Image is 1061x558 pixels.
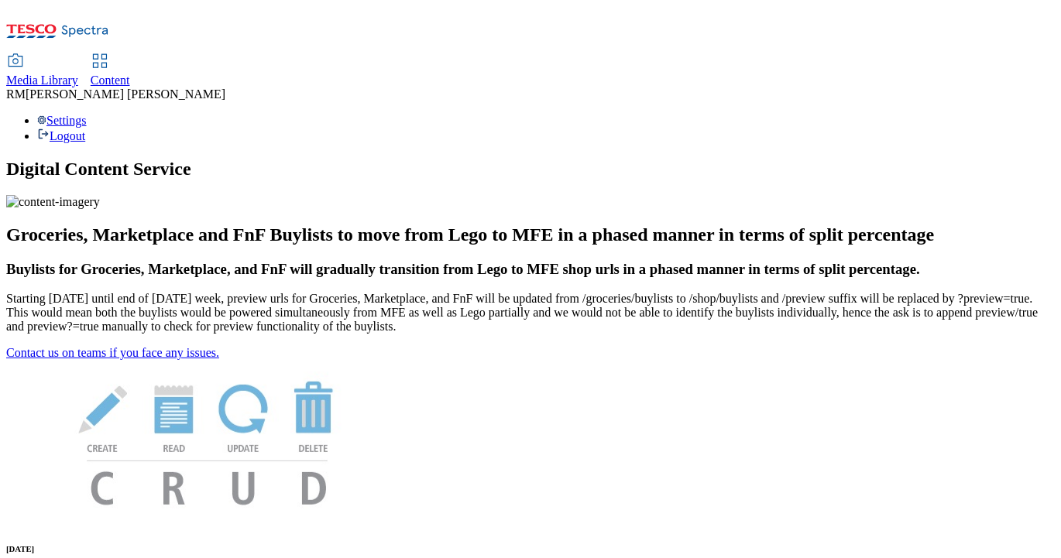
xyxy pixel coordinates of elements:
h2: Groceries, Marketplace and FnF Buylists to move from Lego to MFE in a phased manner in terms of s... [6,224,1055,245]
img: content-imagery [6,195,100,209]
h3: Buylists for Groceries, Marketplace, and FnF will gradually transition from Lego to MFE shop urls... [6,261,1055,278]
h6: [DATE] [6,544,1055,553]
span: RM [6,87,26,101]
span: [PERSON_NAME] [PERSON_NAME] [26,87,225,101]
img: News Image [6,360,409,522]
a: Logout [37,129,85,142]
a: Contact us on teams if you face any issues. [6,346,219,359]
a: Media Library [6,55,78,87]
p: Starting [DATE] until end of [DATE] week, preview urls for Groceries, Marketplace, and FnF will b... [6,292,1055,334]
a: Settings [37,114,87,127]
span: Content [91,74,130,87]
a: Content [91,55,130,87]
h1: Digital Content Service [6,159,1055,180]
span: Media Library [6,74,78,87]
